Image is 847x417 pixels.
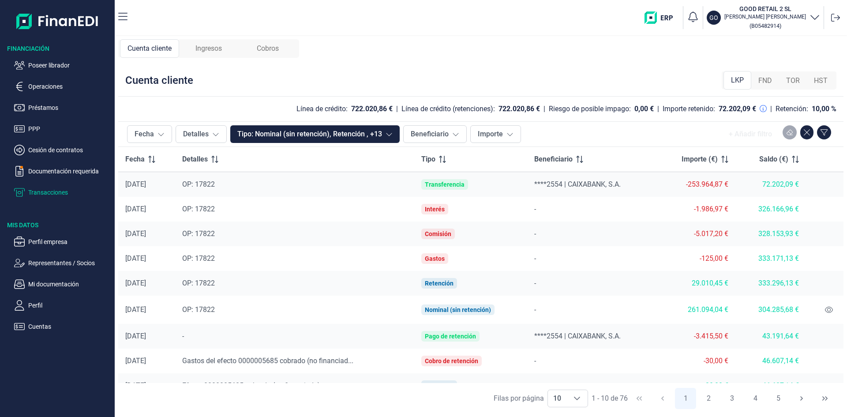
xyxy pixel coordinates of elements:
div: | [396,104,398,114]
button: Tipo: Nominal (sin retención), Retención , +13 [230,125,400,143]
div: HST [807,72,835,90]
span: LKP [731,75,744,86]
span: - [534,357,536,365]
span: ****2554 | CAIXABANK, S.A. [534,180,621,188]
h3: GOOD RETAIL 2 SL [724,4,806,13]
button: Poseer librador [14,60,111,71]
div: 328.153,93 € [742,229,799,238]
div: | [770,104,772,114]
span: ****2554 | CAIXABANK, S.A. [534,332,621,340]
button: Transacciones [14,187,111,198]
button: Importe [470,125,521,143]
button: Operaciones [14,81,111,92]
div: -253.964,87 € [664,180,728,189]
span: FND [758,75,772,86]
div: FND [751,72,779,90]
button: Fecha [127,125,172,143]
div: Cobro de retención [425,357,478,364]
p: Operaciones [28,81,111,92]
small: Copiar cif [750,23,781,29]
span: Efecto 0000005685 cobrado (no financiado) [182,381,320,390]
div: Importe retenido: [663,105,715,113]
div: Línea de crédito: [296,105,348,113]
div: Comisión [425,230,451,237]
button: Page 4 [745,388,766,409]
div: 30,00 € [664,381,728,390]
span: Tipo [421,154,435,165]
div: -5.017,20 € [664,229,728,238]
button: Mi documentación [14,279,111,289]
span: Importe (€) [682,154,718,165]
div: [DATE] [125,332,168,341]
button: Page 2 [698,388,720,409]
div: 46.607,14 € [742,357,799,365]
p: Cuentas [28,321,111,332]
div: Filas por página [494,393,544,404]
span: - [534,279,536,287]
span: Cuenta cliente [127,43,172,54]
span: Cobros [257,43,279,54]
div: Pago de retención [425,333,476,340]
button: First Page [629,388,650,409]
span: HST [814,75,828,86]
button: Préstamos [14,102,111,113]
p: Perfil [28,300,111,311]
span: OP: 17822 [182,229,215,238]
button: Cuentas [14,321,111,332]
button: GOGOOD RETAIL 2 SL[PERSON_NAME] [PERSON_NAME](B05482914) [707,4,820,31]
div: -30,00 € [664,357,728,365]
div: 0,00 € [634,105,654,113]
div: -125,00 € [664,254,728,263]
button: Next Page [791,388,812,409]
button: Cesión de contratos [14,145,111,155]
span: OP: 17822 [182,205,215,213]
div: | [657,104,659,114]
div: Gastos [425,255,445,262]
p: Perfil empresa [28,237,111,247]
img: Logo de aplicación [16,7,99,35]
button: Page 3 [721,388,742,409]
div: LKP [723,71,751,90]
p: [PERSON_NAME] [PERSON_NAME] [724,13,806,20]
span: Gastos del efecto 0000005685 cobrado (no financiad... [182,357,353,365]
div: Cuenta cliente [125,73,193,87]
div: Transferencia [425,181,465,188]
span: - [534,254,536,263]
div: 46.637,14 € [742,381,799,390]
div: Ingresos [179,39,238,58]
div: 722.020,86 € [498,105,540,113]
button: Perfil [14,300,111,311]
div: -3.415,50 € [664,332,728,341]
div: 72.202,09 € [719,105,756,113]
span: 1 - 10 de 76 [592,395,628,402]
button: Page 5 [768,388,789,409]
span: Beneficiario [534,154,573,165]
div: Interés [425,206,445,213]
span: - [534,305,536,314]
div: 722.020,86 € [351,105,393,113]
img: erp [645,11,679,24]
span: 10 [548,390,566,407]
div: Cobros [238,39,297,58]
button: Detalles [176,125,227,143]
div: 10,00 % [812,105,836,113]
div: [DATE] [125,180,168,189]
div: [DATE] [125,205,168,214]
span: - [534,229,536,238]
div: [DATE] [125,254,168,263]
span: Saldo (€) [759,154,788,165]
span: Detalles [182,154,208,165]
button: Previous Page [652,388,673,409]
span: - [182,332,184,340]
p: Transacciones [28,187,111,198]
div: Nominal (sin retención) [425,306,491,313]
button: Perfil empresa [14,237,111,247]
p: Préstamos [28,102,111,113]
p: Cesión de contratos [28,145,111,155]
span: OP: 17822 [182,180,215,188]
div: | [543,104,545,114]
div: Choose [566,390,588,407]
div: [DATE] [125,381,168,390]
button: Page 1 [675,388,696,409]
p: Representantes / Socios [28,258,111,268]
